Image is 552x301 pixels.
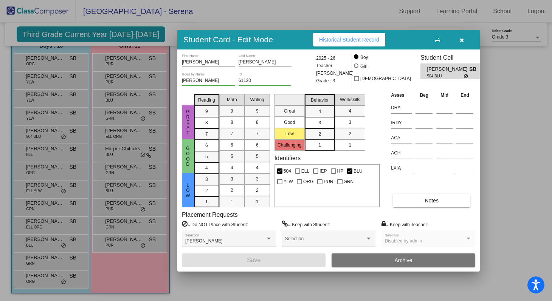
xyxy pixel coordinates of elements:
span: 1 [349,142,351,148]
span: [DEMOGRAPHIC_DATA] [360,74,411,83]
span: 1 [205,198,208,205]
span: BLU [354,167,362,176]
span: PUR [324,177,333,186]
label: = Keep with Teacher: [381,221,428,228]
span: 7 [205,131,208,137]
span: 2 [256,187,259,194]
input: Enter ID [239,78,292,83]
span: 8 [205,119,208,126]
span: 6 [231,142,233,148]
span: 2025 - 26 [316,54,335,62]
span: 7 [256,130,259,137]
span: 3 [349,119,351,126]
span: 3 [205,176,208,183]
label: = Keep with Student: [282,221,330,228]
span: 1 [256,198,259,205]
span: 3 [318,119,321,126]
span: 8 [256,119,259,126]
span: HP [337,167,344,176]
span: Teacher: [PERSON_NAME] [316,62,354,77]
label: = Do NOT Place with Student: [182,221,248,228]
span: 5 [205,153,208,160]
span: 1 [231,198,233,205]
span: Good [185,146,191,167]
span: SB [469,65,480,73]
span: [PERSON_NAME] [185,238,223,244]
span: Reading [198,97,215,103]
button: Save [182,253,326,267]
span: 7 [231,130,233,137]
span: 504 BLU [427,73,464,79]
div: Boy [360,54,368,61]
th: Beg [414,91,434,99]
button: Archive [332,253,475,267]
span: 9 [231,108,233,114]
span: GRN [344,177,354,186]
h3: Student Card - Edit Mode [183,35,273,44]
th: End [454,91,475,99]
span: YLW [284,177,293,186]
span: 8 [231,119,233,126]
span: Great [185,109,191,136]
span: 504 [284,167,291,176]
span: IEP [319,167,327,176]
span: 4 [318,108,321,115]
span: Behavior [311,97,329,103]
button: Historical Student Record [313,33,385,46]
input: assessment [391,117,412,128]
input: assessment [391,162,412,174]
span: 4 [231,164,233,171]
span: 4 [256,164,259,171]
div: Girl [360,63,367,70]
label: Placement Requests [182,211,238,218]
span: Notes [425,198,439,204]
span: Writing [250,96,264,103]
span: Historical Student Record [319,37,379,43]
span: 9 [205,108,208,115]
span: 2 [231,187,233,194]
span: ELL [301,167,309,176]
span: Archive [395,257,412,263]
input: assessment [391,132,412,144]
span: Workskills [340,96,360,103]
span: 3 [231,176,233,182]
th: Mid [434,91,454,99]
th: Asses [389,91,414,99]
input: assessment [391,147,412,159]
span: ORG [303,177,313,186]
input: goes by name [182,78,235,83]
span: Math [227,96,237,103]
h3: Student Cell [420,54,486,61]
span: 3 [256,176,259,182]
label: Identifiers [274,154,301,162]
span: 5 [231,153,233,160]
span: 5 [256,153,259,160]
span: 4 [349,108,351,114]
span: 4 [205,165,208,171]
span: Low [185,182,191,198]
span: 6 [256,142,259,148]
span: 2 [205,187,208,194]
button: Notes [393,194,470,207]
span: [PERSON_NAME] [427,65,469,73]
span: Grade : 3 [316,77,335,85]
span: 2 [349,130,351,137]
span: 6 [205,142,208,149]
span: 2 [318,131,321,137]
span: Disabled by admin [385,238,422,244]
input: assessment [391,102,412,113]
span: 9 [256,108,259,114]
span: 1 [318,142,321,148]
span: Save [247,257,260,263]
